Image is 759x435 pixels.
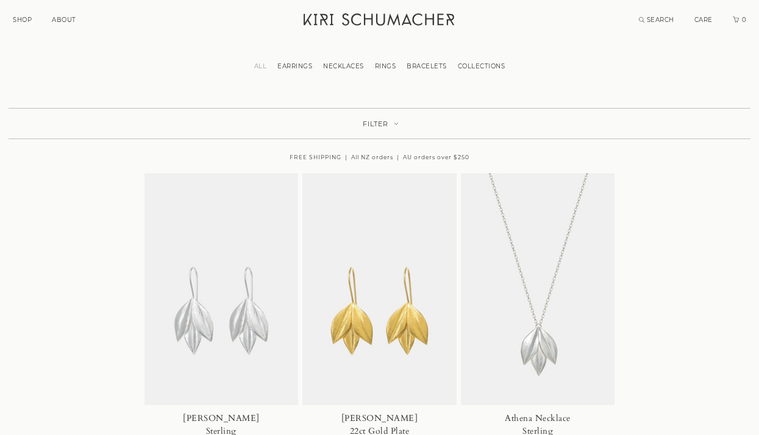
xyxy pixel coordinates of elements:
a: ABOUT [52,16,76,24]
a: ALL [249,62,273,70]
div: FREE SHIPPING | All NZ orders | AU orders over $250 [144,139,615,173]
a: EARRINGS [272,62,318,70]
span: SEARCH [647,16,674,24]
a: Kiri Schumacher Home [296,6,464,37]
a: CARE [694,16,713,24]
button: FILTER [357,120,403,129]
a: Cart [733,16,747,24]
span: 0 [741,16,747,24]
img: Athena Earrings Sterling [144,173,299,405]
a: Search [639,16,674,24]
a: COLLECTIONS [452,62,511,70]
a: RINGS [369,62,402,70]
img: Athena Earrings 22ct Gold Plate [302,173,457,405]
a: SHOP [13,16,32,24]
span: FILTER [362,120,389,129]
img: Athena Necklace Sterling [461,173,615,405]
a: NECKLACES [318,62,369,70]
a: BRACELETS [401,62,452,70]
